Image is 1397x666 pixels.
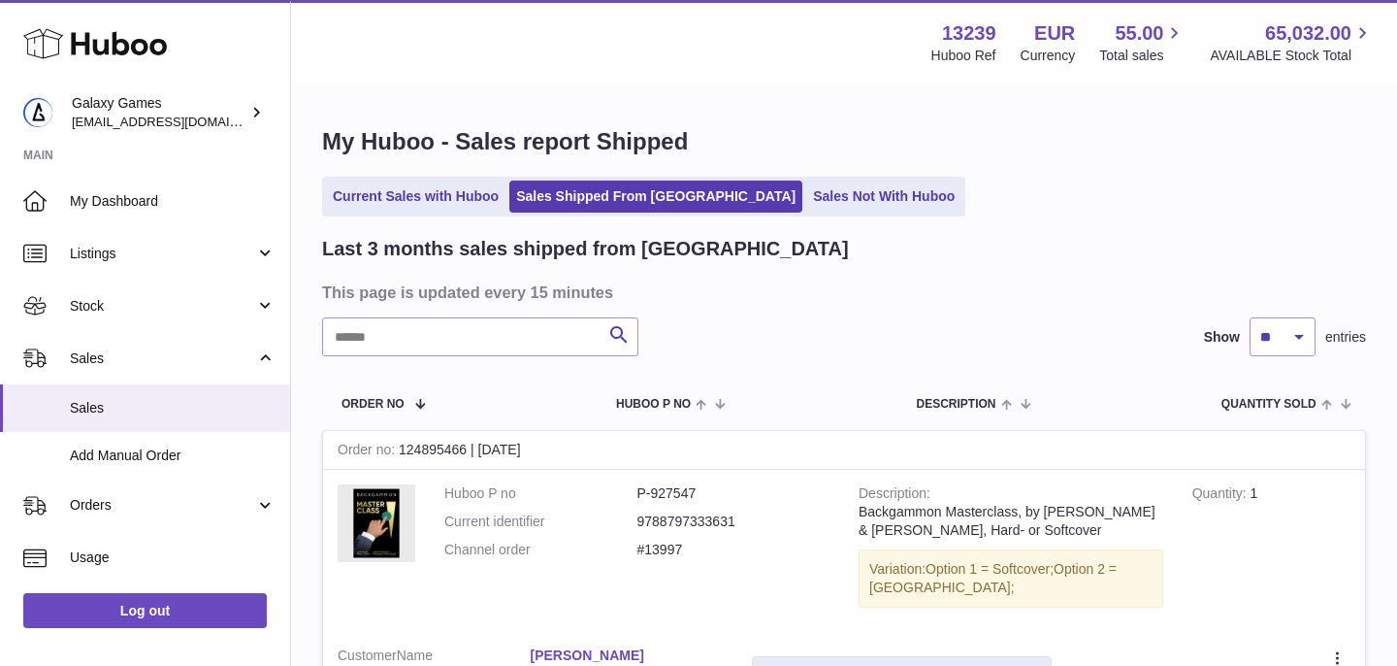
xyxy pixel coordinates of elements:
span: Description [916,398,995,411]
span: Customer [338,648,397,663]
span: Add Manual Order [70,447,276,465]
a: [PERSON_NAME] [531,647,724,665]
dt: Channel order [444,541,637,559]
div: Variation: [859,549,1163,608]
h1: My Huboo - Sales report Shipped [322,126,1366,157]
a: Sales Shipped From [GEOGRAPHIC_DATA] [509,181,802,213]
strong: EUR [1034,20,1075,47]
span: My Dashboard [70,192,276,211]
span: Option 1 = Softcover; [926,561,1054,577]
span: Sales [70,399,276,417]
div: Backgammon Masterclass, by [PERSON_NAME] & [PERSON_NAME], Hard- or Softcover [859,503,1163,540]
a: Sales Not With Huboo [806,181,961,213]
dt: Huboo P no [444,484,637,503]
a: Log out [23,593,267,628]
div: Galaxy Games [72,94,246,131]
strong: Description [859,485,930,506]
span: 55.00 [1115,20,1163,47]
dd: 9788797333631 [637,513,830,531]
span: AVAILABLE Stock Total [1210,47,1374,65]
span: Usage [70,549,276,567]
span: Stock [70,297,255,316]
span: Option 2 = [GEOGRAPHIC_DATA]; [869,561,1117,595]
label: Show [1204,328,1240,347]
img: IMG-20230508-WA0026.jpg [338,484,415,562]
a: 55.00 Total sales [1099,20,1186,65]
span: 65,032.00 [1265,20,1351,47]
span: Huboo P no [616,398,691,411]
span: Order No [341,398,405,411]
span: entries [1325,328,1366,347]
td: 1 [1178,470,1365,631]
dt: Current identifier [444,513,637,531]
div: Huboo Ref [931,47,996,65]
a: Current Sales with Huboo [326,181,505,213]
h2: Last 3 months sales shipped from [GEOGRAPHIC_DATA] [322,236,849,262]
img: shop@backgammongalaxy.com [23,98,52,127]
span: Listings [70,245,255,263]
span: Quantity Sold [1221,398,1316,411]
dd: #13997 [637,541,830,559]
span: Sales [70,350,255,368]
span: Total sales [1099,47,1186,65]
div: 124895466 | [DATE] [323,431,1365,470]
a: 65,032.00 AVAILABLE Stock Total [1210,20,1374,65]
dd: P-927547 [637,484,830,503]
strong: Quantity [1192,485,1251,506]
span: [EMAIL_ADDRESS][DOMAIN_NAME] [72,114,285,129]
div: Currency [1021,47,1076,65]
h3: This page is updated every 15 minutes [322,282,1361,303]
span: Orders [70,496,255,515]
strong: 13239 [942,20,996,47]
strong: Order no [338,442,399,462]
